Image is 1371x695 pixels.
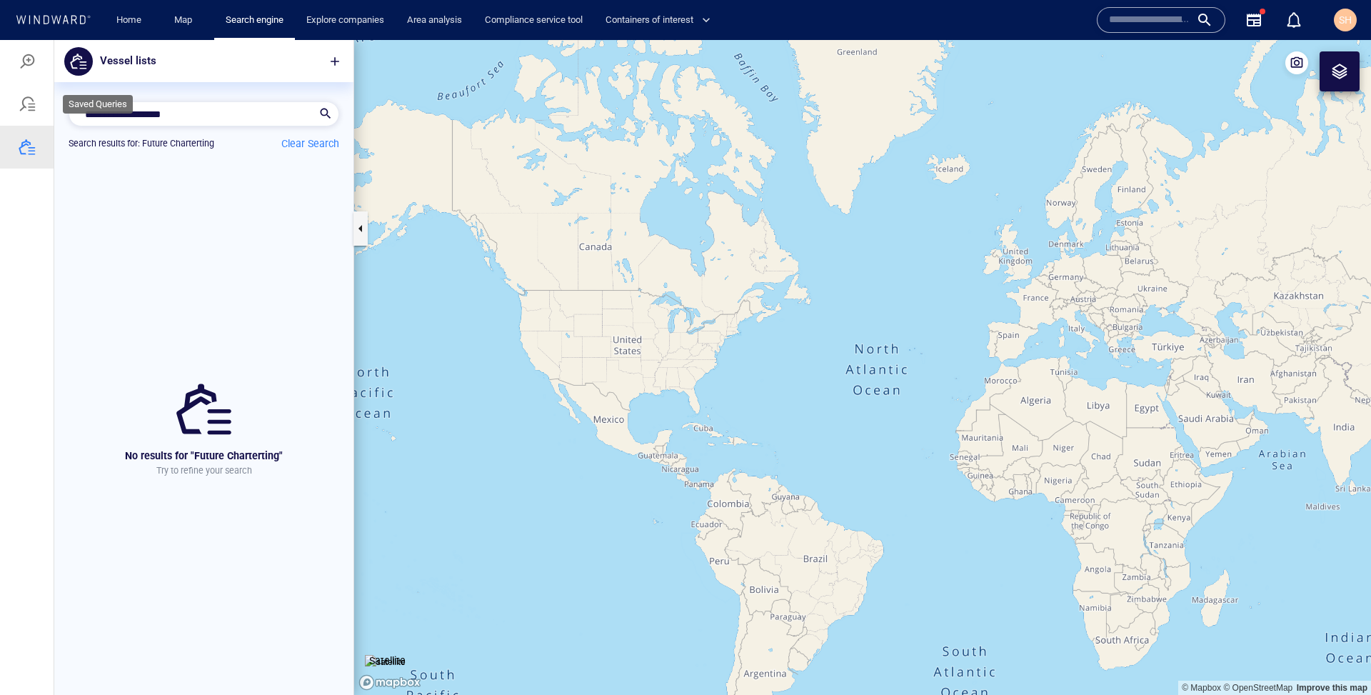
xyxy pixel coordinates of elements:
[1331,6,1360,34] button: SH
[111,8,147,33] a: Home
[1297,643,1367,653] a: Map feedback
[69,97,214,110] div: Search results for: Future Charterting
[1310,631,1360,684] iframe: Chat
[358,634,421,651] a: Mapbox logo
[1182,643,1221,653] a: Mapbox
[600,8,723,33] button: Containers of interest
[125,424,283,437] p: Try to refine your search
[163,8,209,33] button: Map
[1285,11,1302,29] div: Notification center
[369,612,406,629] p: Satellite
[479,8,588,33] a: Compliance service tool
[220,8,289,33] a: Search engine
[169,8,203,33] a: Map
[365,615,406,629] img: satellite
[1223,643,1292,653] a: OpenStreetMap
[281,95,339,112] p: Clear Search
[100,12,156,31] p: Vessel lists
[301,8,390,33] a: Explore companies
[401,8,468,33] a: Area analysis
[125,407,283,424] p: No results for "Future Charterting"
[106,8,151,33] button: Home
[1339,14,1352,26] span: SH
[606,12,710,29] span: Containers of interest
